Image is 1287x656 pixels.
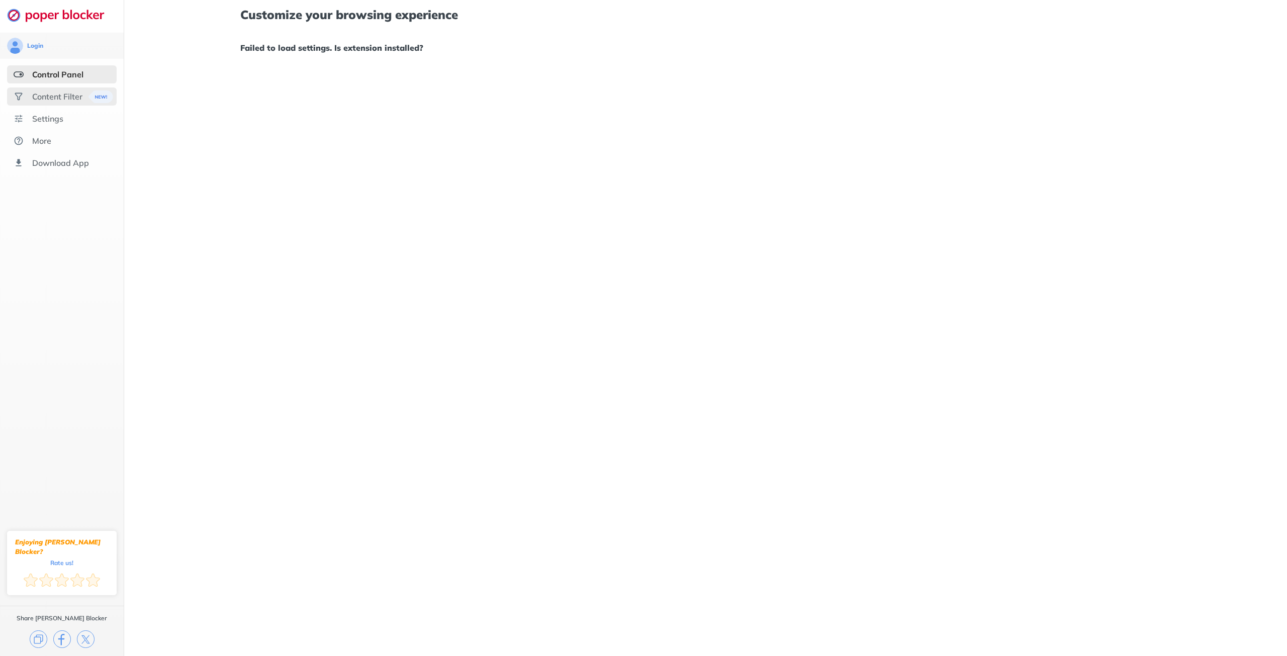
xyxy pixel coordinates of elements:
[32,69,83,79] div: Control Panel
[32,114,63,124] div: Settings
[14,91,24,102] img: social.svg
[14,136,24,146] img: about.svg
[7,38,23,54] img: avatar.svg
[27,42,43,50] div: Login
[14,158,24,168] img: download-app.svg
[88,90,113,103] img: menuBanner.svg
[32,91,82,102] div: Content Filter
[17,614,107,622] div: Share [PERSON_NAME] Blocker
[240,8,1170,21] h1: Customize your browsing experience
[77,630,95,648] img: x.svg
[32,158,89,168] div: Download App
[15,537,109,556] div: Enjoying [PERSON_NAME] Blocker?
[50,560,73,565] div: Rate us!
[7,8,115,22] img: logo-webpage.svg
[240,41,1170,54] h1: Failed to load settings. Is extension installed?
[32,136,51,146] div: More
[30,630,47,648] img: copy.svg
[14,114,24,124] img: settings.svg
[53,630,71,648] img: facebook.svg
[14,69,24,79] img: features-selected.svg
